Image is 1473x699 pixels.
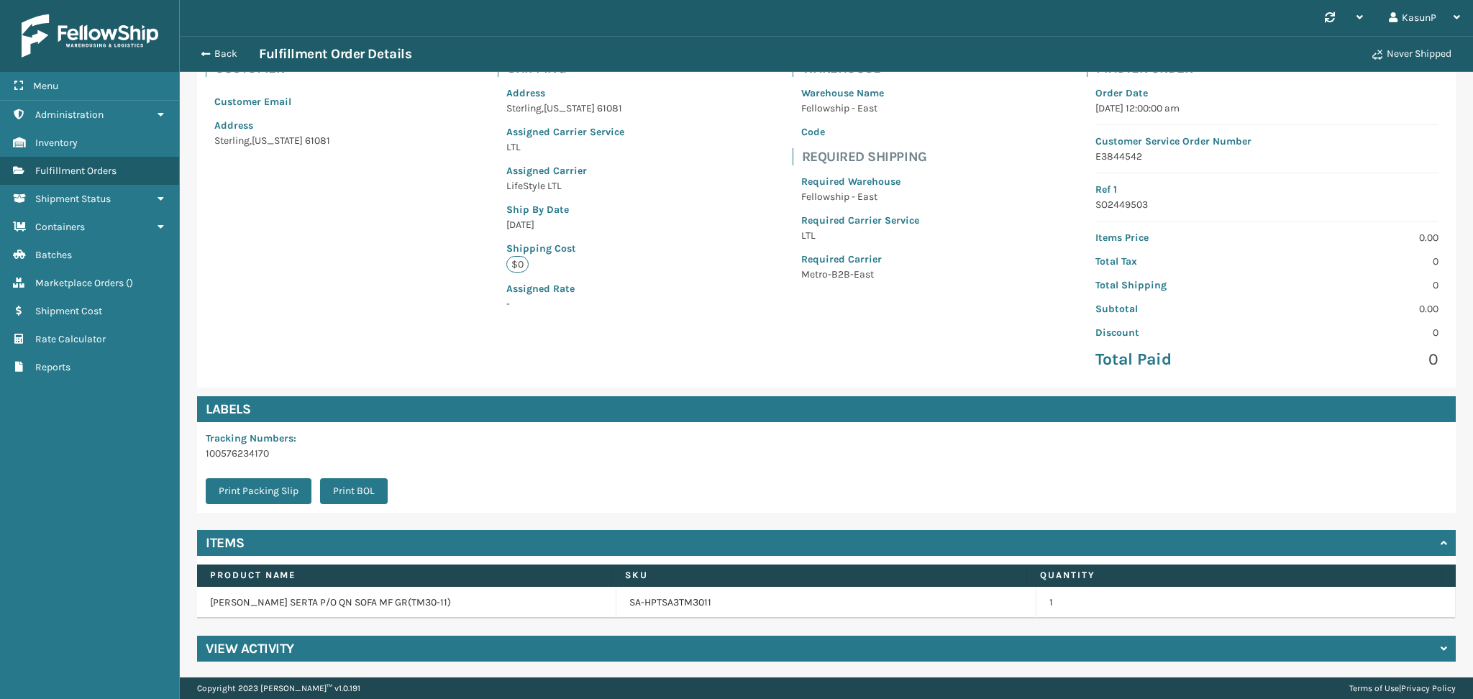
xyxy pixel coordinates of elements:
p: Warehouse Name [801,86,919,101]
span: , [250,134,252,147]
span: Reports [35,361,70,373]
img: logo [22,14,158,58]
p: Metro-B2B-East [801,267,919,282]
p: - [506,296,624,311]
span: 61081 [597,102,622,114]
span: Tracking Numbers : [206,432,296,444]
label: Product Name [210,569,598,582]
p: Subtotal [1095,301,1259,316]
p: Fellowship - East [801,189,919,204]
span: Shipment Cost [35,305,102,317]
p: Required Carrier Service [801,213,919,228]
p: Total Paid [1095,349,1259,370]
p: 0.00 [1275,301,1438,316]
p: Code [801,124,919,140]
span: Shipment Status [35,193,111,205]
span: Sterling [506,102,542,114]
p: 0 [1275,325,1438,340]
span: Marketplace Orders [35,277,124,289]
p: Order Date [1095,86,1438,101]
p: Total Shipping [1095,278,1259,293]
p: LTL [506,140,624,155]
td: 1 [1036,587,1456,618]
a: Privacy Policy [1401,683,1456,693]
p: Ref 1 [1095,182,1438,197]
p: Ship By Date [506,202,624,217]
p: Assigned Carrier [506,163,624,178]
p: $0 [506,256,529,273]
span: Inventory [35,137,78,149]
button: Never Shipped [1364,40,1460,68]
td: [PERSON_NAME] SERTA P/O QN SOFA MF GR(TM30-11) [197,587,616,618]
span: 61081 [305,134,330,147]
p: Items Price [1095,230,1259,245]
button: Back [193,47,259,60]
label: Quantity [1040,569,1428,582]
p: E3844542 [1095,149,1438,164]
span: Menu [33,80,58,92]
span: Address [506,87,545,99]
h4: Required Shipping [802,148,928,165]
div: | [1349,677,1456,699]
span: Sterling [214,134,250,147]
p: [DATE] [506,217,624,232]
button: Print BOL [320,478,388,504]
p: Required Carrier [801,252,919,267]
span: Fulfillment Orders [35,165,117,177]
p: SO2449503 [1095,197,1438,212]
a: Terms of Use [1349,683,1399,693]
h3: Fulfillment Order Details [259,45,411,63]
p: 0 [1275,278,1438,293]
p: 0 [1275,349,1438,370]
p: 0 [1275,254,1438,269]
a: SA-HPTSA3TM3011 [629,595,711,610]
p: Total Tax [1095,254,1259,269]
p: Assigned Carrier Service [506,124,624,140]
p: LifeStyle LTL [506,178,624,193]
p: Assigned Rate [506,281,624,296]
button: Print Packing Slip [206,478,311,504]
span: ( ) [126,277,133,289]
span: Batches [35,249,72,261]
p: 0.00 [1275,230,1438,245]
p: Required Warehouse [801,174,919,189]
h4: View Activity [206,640,294,657]
p: Fellowship - East [801,101,919,116]
label: SKU [625,569,1013,582]
p: 100576234170 [206,446,396,461]
span: , [542,102,544,114]
span: Address [214,119,253,132]
span: Containers [35,221,85,233]
p: LTL [801,228,919,243]
span: Rate Calculator [35,333,106,345]
span: [US_STATE] [544,102,595,114]
p: Customer Email [214,94,330,109]
p: Shipping Cost [506,241,624,256]
h4: Labels [197,396,1456,422]
span: [US_STATE] [252,134,303,147]
p: Customer Service Order Number [1095,134,1438,149]
p: Copyright 2023 [PERSON_NAME]™ v 1.0.191 [197,677,360,699]
p: Discount [1095,325,1259,340]
i: Never Shipped [1372,50,1382,60]
p: [DATE] 12:00:00 am [1095,101,1438,116]
span: Administration [35,109,104,121]
h4: Items [206,534,245,552]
